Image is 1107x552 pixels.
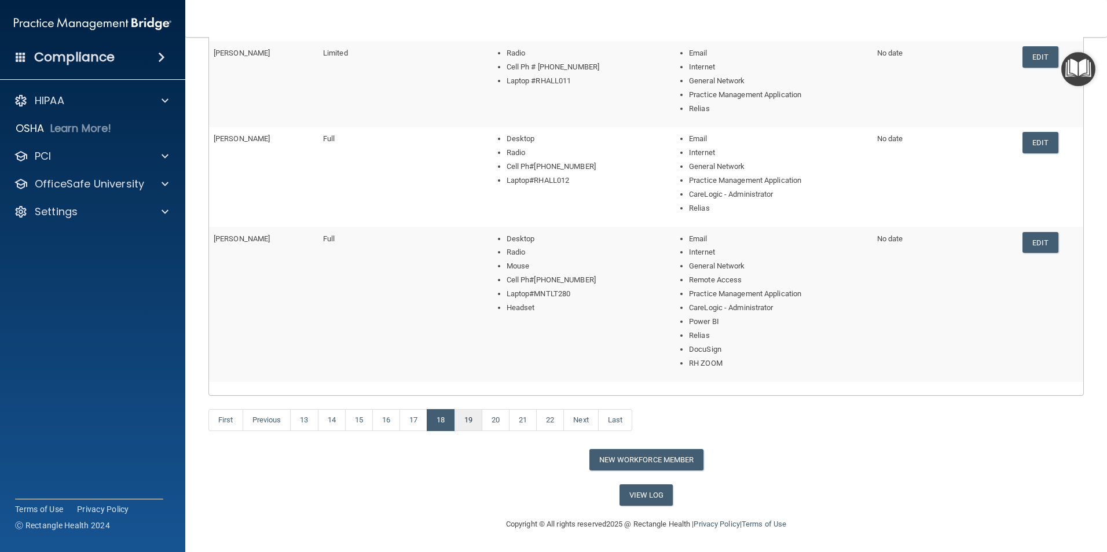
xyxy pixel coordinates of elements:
a: First [208,409,243,431]
li: Email [689,132,868,146]
li: Relias [689,102,868,116]
span: No date [877,49,903,57]
li: Relias [689,329,868,343]
p: Learn More! [50,122,112,135]
p: OSHA [16,122,45,135]
li: Internet [689,60,868,74]
div: Copyright © All rights reserved 2025 @ Rectangle Health | | [435,506,857,543]
span: Full [323,134,335,143]
a: OfficeSafe University [14,177,168,191]
button: Open Resource Center [1061,52,1095,86]
a: 18 [427,409,454,431]
a: PCI [14,149,168,163]
span: [PERSON_NAME] [214,134,270,143]
a: Previous [243,409,291,431]
li: Email [689,46,868,60]
a: 16 [372,409,400,431]
li: Radio [507,245,657,259]
a: HIPAA [14,94,168,108]
li: Cell Ph # [PHONE_NUMBER] [507,60,657,74]
span: Ⓒ Rectangle Health 2024 [15,520,110,531]
li: Cell Ph#[PHONE_NUMBER] [507,160,657,174]
span: Full [323,234,335,243]
li: General Network [689,160,868,174]
li: Desktop [507,132,657,146]
a: Last [598,409,632,431]
a: Next [563,409,598,431]
iframe: Drift Widget Chat Controller [907,470,1093,516]
li: Radio [507,146,657,160]
a: 21 [509,409,537,431]
li: Practice Management Application [689,287,868,301]
li: Laptop#RHALL012 [507,174,657,187]
a: 15 [345,409,373,431]
li: Power BI [689,315,868,329]
li: Desktop [507,232,657,246]
a: 13 [290,409,318,431]
li: General Network [689,74,868,88]
li: Mouse [507,259,657,273]
a: Terms of Use [742,520,786,528]
a: View Log [620,484,673,506]
li: Headset [507,301,657,315]
li: Remote Access [689,273,868,287]
h4: Compliance [34,49,115,65]
a: Edit [1022,46,1058,68]
a: Edit [1022,232,1058,253]
li: Practice Management Application [689,174,868,187]
li: Practice Management Application [689,88,868,102]
a: 20 [482,409,509,431]
a: Settings [14,205,168,219]
li: Email [689,232,868,246]
li: DocuSign [689,343,868,356]
span: [PERSON_NAME] [214,49,270,57]
li: CareLogic - Administrator [689,301,868,315]
p: HIPAA [35,94,64,108]
a: Privacy Policy [77,503,129,515]
li: Laptop#MNTLT280 [507,287,657,301]
img: PMB logo [14,12,171,35]
a: 19 [454,409,482,431]
a: Privacy Policy [694,520,739,528]
span: No date [877,134,903,143]
a: Edit [1022,132,1058,153]
span: Limited [323,49,348,57]
p: Settings [35,205,78,219]
span: [PERSON_NAME] [214,234,270,243]
li: RH ZOOM [689,356,868,370]
li: Internet [689,146,868,160]
a: 22 [536,409,564,431]
button: New Workforce Member [589,449,703,470]
a: 17 [399,409,427,431]
a: 14 [318,409,346,431]
li: Cell Ph#[PHONE_NUMBER] [507,273,657,287]
li: Radio [507,46,657,60]
li: CareLogic - Administrator [689,187,868,201]
li: Internet [689,245,868,259]
p: PCI [35,149,51,163]
a: Terms of Use [15,503,63,515]
span: No date [877,234,903,243]
li: Relias [689,201,868,215]
li: General Network [689,259,868,273]
p: OfficeSafe University [35,177,144,191]
li: Laptop #RHALL011 [507,74,657,88]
